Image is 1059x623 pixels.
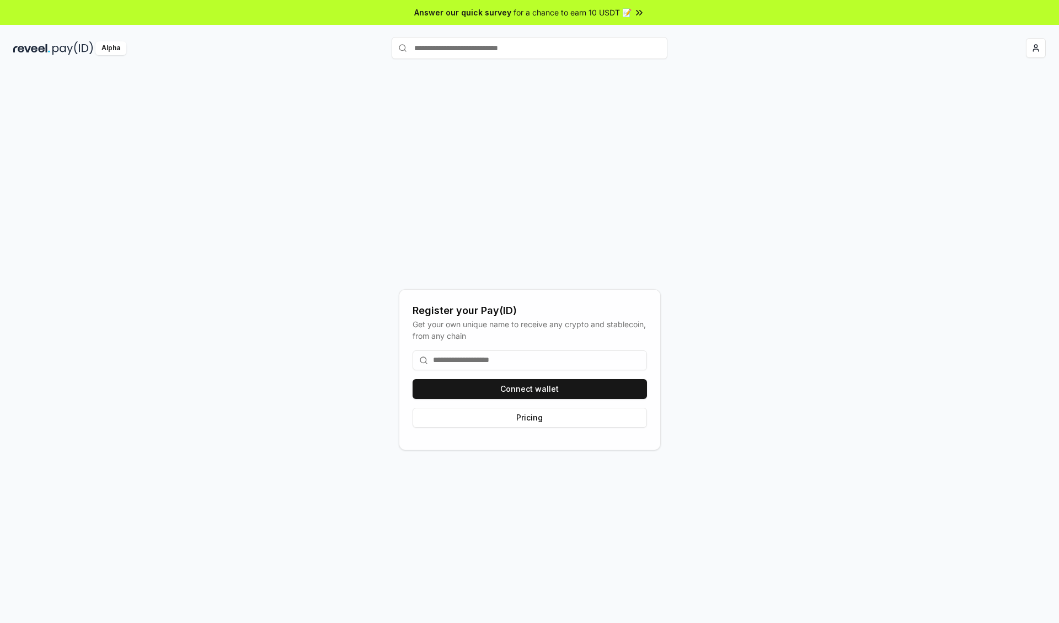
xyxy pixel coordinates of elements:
span: for a chance to earn 10 USDT 📝 [514,7,632,18]
div: Alpha [95,41,126,55]
button: Connect wallet [413,379,647,399]
span: Answer our quick survey [414,7,511,18]
div: Register your Pay(ID) [413,303,647,318]
img: reveel_dark [13,41,50,55]
button: Pricing [413,408,647,428]
div: Get your own unique name to receive any crypto and stablecoin, from any chain [413,318,647,342]
img: pay_id [52,41,93,55]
